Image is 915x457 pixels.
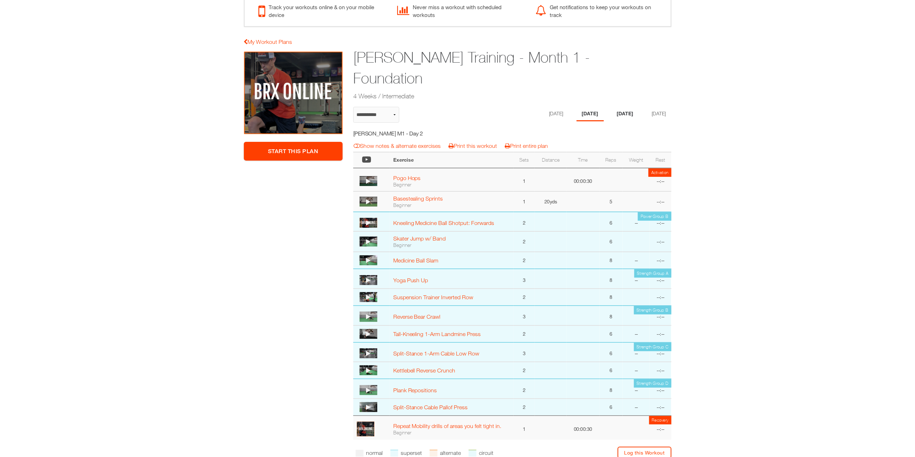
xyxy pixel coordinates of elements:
[360,329,377,339] img: thumbnail.png
[650,191,671,212] td: --:--
[600,399,623,416] td: 6
[360,312,377,322] img: thumbnail.png
[600,379,623,399] td: 8
[393,195,443,202] a: Basestealing Sprints
[393,242,510,248] div: Beginner
[353,47,617,89] h1: [PERSON_NAME] Training - Month 1 - Foundation
[550,198,557,204] span: yds
[650,231,671,252] td: --:--
[577,107,604,121] li: Day 2
[393,313,441,320] a: Reverse Bear Crawl
[649,416,671,424] td: Recovery
[650,152,671,168] th: Rest
[650,379,671,399] td: --:--
[360,237,377,247] img: thumbnail.png
[623,362,650,379] td: --
[600,325,623,342] td: 6
[393,350,480,357] a: Split-Stance 1-Arm Cable Low Row
[623,152,650,168] th: Weight
[650,399,671,416] td: --:--
[623,269,650,289] td: --
[393,429,510,436] div: Beginner
[514,325,535,342] td: 2
[514,231,535,252] td: 2
[514,416,535,440] td: 1
[514,269,535,289] td: 3
[650,416,671,440] td: --:--
[634,343,671,351] td: Strength Group C
[505,143,548,149] a: Print entire plan
[514,379,535,399] td: 2
[634,306,671,314] td: Strength Group B
[393,423,502,429] a: Repeat Mobility drills of areas you felt tight in.
[360,176,377,186] img: thumbnail.png
[623,252,650,269] td: --
[650,325,671,342] td: --:--
[650,342,671,362] td: --:--
[535,152,567,168] th: Distance
[567,152,599,168] th: Time
[393,387,437,393] a: Plank Repositions
[360,292,377,302] img: thumbnail.png
[514,399,535,416] td: 2
[393,220,494,226] a: Kneeling Medicine Ball Shotput: Forwards
[353,129,480,137] h5: [PERSON_NAME] M1 - Day 2
[357,422,374,436] img: profile.PNG
[650,269,671,289] td: --:--
[353,92,617,100] h2: 4 Weeks / Intermediate
[354,143,441,149] a: Show notes & alternate exercises
[244,39,292,45] a: My Workout Plans
[360,348,377,358] img: thumbnail.png
[650,168,671,191] td: --:--
[360,402,377,412] img: thumbnail.png
[514,252,535,269] td: 2
[600,191,623,212] td: 5
[536,1,663,19] div: Get notifications to keep your workouts on track
[623,212,650,232] td: --
[600,152,623,168] th: Reps
[393,404,468,410] a: Split-Stance Cable Pallof Press
[514,152,535,168] th: Sets
[600,269,623,289] td: 8
[393,277,428,283] a: Yoga Push Up
[397,1,525,19] div: Never miss a workout with scheduled workouts
[623,342,650,362] td: --
[600,306,623,325] td: 8
[360,255,377,265] img: thumbnail.png
[259,1,387,19] div: Track your workouts online & on your mobile device
[634,269,671,278] td: Strength Group A
[360,385,377,395] img: thumbnail.png
[514,306,535,325] td: 3
[393,202,510,208] div: Beginner
[650,306,671,325] td: --:--
[393,367,456,374] a: Kettlebell Reverse Crunch
[600,342,623,362] td: 6
[600,289,623,306] td: 8
[393,257,439,264] a: Medicine Ball Slam
[638,212,671,221] td: Power Group B
[600,231,623,252] td: 6
[650,289,671,306] td: --:--
[360,365,377,375] img: thumbnail.png
[393,181,510,188] div: Beginner
[393,331,481,337] a: Tall-Kneeling 1-Arm Landmine Press
[650,212,671,232] td: --:--
[623,399,650,416] td: --
[514,212,535,232] td: 2
[393,175,421,181] a: Pogo Hops
[600,362,623,379] td: 6
[360,218,377,228] img: large.PNG
[360,275,377,285] img: thumbnail.png
[623,325,650,342] td: --
[634,379,671,388] td: Strength Group D
[393,294,474,300] a: Suspension Trainer Inverted Row
[244,51,343,135] img: Brendan Jedlicka Training - Month 1 - Foundation
[514,362,535,379] td: 2
[612,107,639,121] li: Day 3
[648,168,671,177] td: Activation
[600,252,623,269] td: 8
[647,107,671,121] li: Day 4
[567,168,599,191] td: 00:00:30
[514,342,535,362] td: 3
[514,191,535,212] td: 1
